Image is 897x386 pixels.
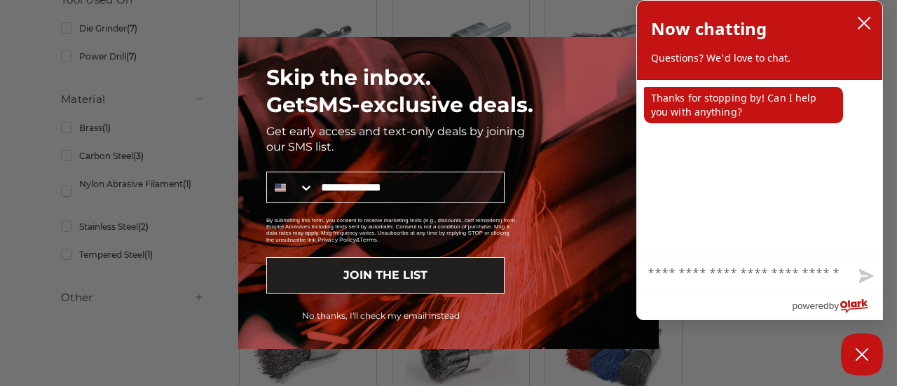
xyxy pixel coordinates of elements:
h2: Now chatting [651,15,767,43]
span: Skip the inbox. [266,64,431,90]
p: Thanks for stopping by! Can I help you with anything? [644,87,843,123]
a: Privacy Policy [317,236,356,243]
img: United States [275,182,286,193]
p: By submitting this form, you consent to receive marketing texts (e.g., discounts, cart reminders)... [266,217,519,243]
button: JOIN THE LIST [266,257,505,294]
button: Close Chatbox [841,333,883,375]
span: our SMS list. [266,140,334,153]
div: chat [637,80,882,256]
span: Get early access and text-only deals by joining [266,125,525,138]
span: by [829,297,839,315]
p: Questions? We'd love to chat. [651,51,868,65]
a: Powered by Olark [792,294,882,319]
a: Terms [360,236,377,243]
button: Send message [847,261,882,293]
span: SMS-exclusive deals. [305,92,533,118]
button: close chatbox [853,13,875,34]
span: powered [792,297,828,315]
button: No thanks, I'll check my email instead [256,304,505,328]
button: Search Countries [267,172,314,202]
span: Get [266,92,305,118]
